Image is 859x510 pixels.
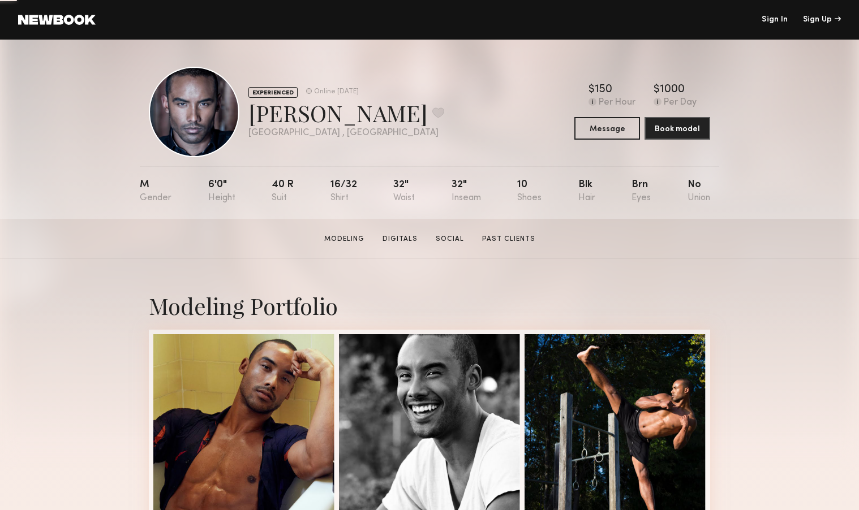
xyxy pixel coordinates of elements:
[248,98,444,128] div: [PERSON_NAME]
[578,180,595,203] div: Blk
[664,98,697,108] div: Per Day
[378,234,422,244] a: Digitals
[431,234,469,244] a: Social
[393,180,415,203] div: 32"
[330,180,357,203] div: 16/32
[654,84,660,96] div: $
[208,180,235,203] div: 6'0"
[517,180,542,203] div: 10
[645,117,710,140] button: Book model
[478,234,540,244] a: Past Clients
[599,98,635,108] div: Per Hour
[272,180,294,203] div: 40 r
[314,88,359,96] div: Online [DATE]
[574,117,640,140] button: Message
[688,180,710,203] div: No
[803,16,841,24] div: Sign Up
[589,84,595,96] div: $
[248,128,444,138] div: [GEOGRAPHIC_DATA] , [GEOGRAPHIC_DATA]
[660,84,685,96] div: 1000
[140,180,171,203] div: M
[320,234,369,244] a: Modeling
[452,180,481,203] div: 32"
[595,84,612,96] div: 150
[149,291,710,321] div: Modeling Portfolio
[248,87,298,98] div: EXPERIENCED
[762,16,788,24] a: Sign In
[632,180,651,203] div: Brn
